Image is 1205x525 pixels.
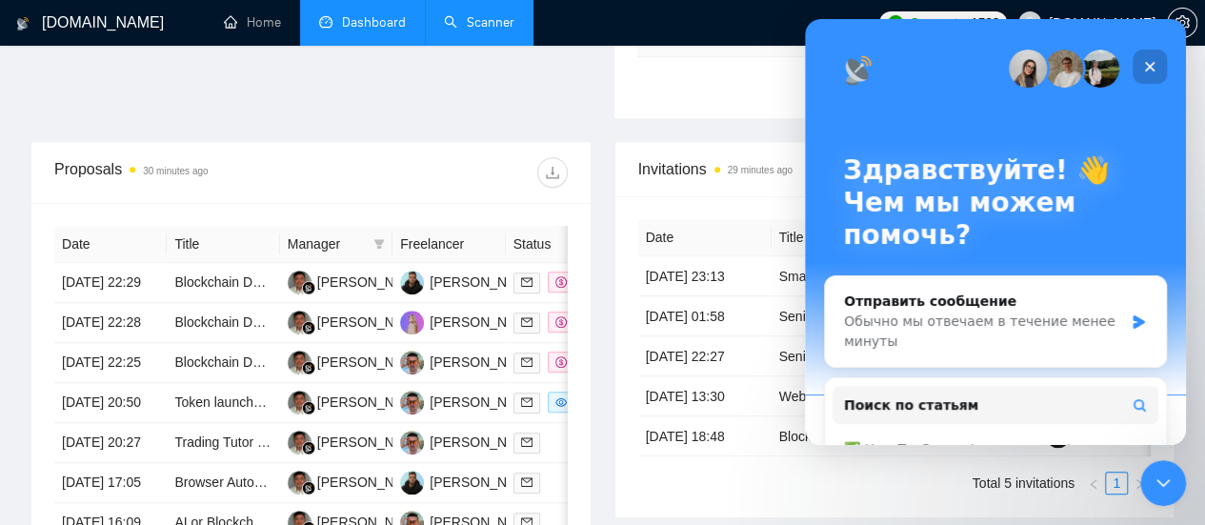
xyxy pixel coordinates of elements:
[638,416,772,456] td: [DATE] 18:48
[1023,16,1036,30] span: user
[1128,472,1151,495] button: right
[54,303,167,343] td: [DATE] 22:28
[373,238,385,250] span: filter
[1088,478,1099,490] span: left
[521,396,532,408] span: mail
[400,394,539,409] a: VB[PERSON_NAME]
[302,441,315,454] img: gigradar-bm.png
[400,271,424,294] img: ES
[779,309,1048,324] a: Senior Blockchain Developer | Staking Expert
[1128,472,1151,495] li: Next Page
[302,281,315,294] img: gigradar-bm.png
[513,233,592,254] span: Status
[638,219,772,256] th: Date
[444,14,514,30] a: searchScanner
[54,423,167,463] td: [DATE] 20:27
[54,263,167,303] td: [DATE] 22:29
[54,343,167,383] td: [DATE] 22:25
[400,273,539,289] a: ES[PERSON_NAME]
[167,423,279,463] td: Trading Tutor Needed
[317,392,427,413] div: [PERSON_NAME]
[288,474,427,489] a: SH[PERSON_NAME]
[174,354,599,370] a: Blockchain Developer Opportunity for Kuverse NFT Marketplace Project
[317,472,427,493] div: [PERSON_NAME]
[1082,472,1105,495] li: Previous Page
[430,472,539,493] div: [PERSON_NAME]
[521,476,532,488] span: mail
[772,296,905,336] td: Senior Blockchain Developer | Staking Expert
[319,15,332,29] span: dashboard
[280,226,392,263] th: Manager
[521,356,532,368] span: mail
[555,316,567,328] span: dollar
[167,226,279,263] th: Title
[302,481,315,495] img: gigradar-bm.png
[224,14,281,30] a: homeHome
[288,271,311,294] img: SH
[1105,472,1128,495] li: 1
[728,165,793,175] time: 29 minutes ago
[779,349,1001,364] a: Senior Blockchain Developer for DEX
[430,352,539,373] div: [PERSON_NAME]
[772,416,905,456] td: Blockchain Developer
[400,434,539,449] a: VB[PERSON_NAME]
[317,312,427,333] div: [PERSON_NAME]
[288,273,427,289] a: SH[PERSON_NAME]
[555,356,567,368] span: dollar
[638,336,772,376] td: [DATE] 22:27
[400,474,539,489] a: ES[PERSON_NAME]
[16,9,30,39] img: logo
[288,391,311,414] img: SH
[772,219,905,256] th: Title
[521,436,532,448] span: mail
[174,475,547,490] a: Browser Automation Platform Needed (Fulltime / Large Project)
[174,314,599,330] a: Blockchain Developer Opportunity for Kuverse NFT Marketplace Project
[167,263,279,303] td: Blockchain Developer Opportunity for Kuverse NFT Marketplace Project
[1134,478,1145,490] span: right
[302,401,315,414] img: gigradar-bm.png
[971,12,999,33] span: 1523
[805,19,1186,445] iframe: Intercom live chat
[400,313,539,329] a: AS[PERSON_NAME]
[638,157,1152,181] span: Invitations
[317,432,427,453] div: [PERSON_NAME]
[288,233,366,254] span: Manager
[328,30,362,65] div: Закрыть
[1167,15,1197,30] a: setting
[779,269,1082,284] a: Smart Contract and Backend Integration Developer
[1167,8,1197,38] button: setting
[174,434,304,450] a: Trading Tutor Needed
[288,313,427,329] a: SH[PERSON_NAME]
[973,472,1074,495] li: Total 5 invitations
[772,376,905,416] td: Web3 Bot Developer for Cryptocurrency Volume Buys
[772,256,905,296] td: Smart Contract and Backend Integration Developer
[430,432,539,453] div: [PERSON_NAME]
[538,165,567,180] span: download
[288,311,311,334] img: SH
[772,336,905,376] td: Senior Blockchain Developer for DEX
[167,463,279,503] td: Browser Automation Platform Needed (Fulltime / Large Project)
[910,12,967,33] span: Connects:
[288,351,311,374] img: SH
[174,274,599,290] a: Blockchain Developer Opportunity for Kuverse NFT Marketplace Project
[288,431,311,454] img: SH
[400,351,424,374] img: VB
[167,303,279,343] td: Blockchain Developer Opportunity for Kuverse NFT Marketplace Project
[1082,472,1105,495] button: left
[288,353,427,369] a: SH[PERSON_NAME]
[430,392,539,413] div: [PERSON_NAME]
[54,383,167,423] td: [DATE] 20:50
[555,276,567,288] span: dollar
[638,256,772,296] td: [DATE] 23:13
[400,353,539,369] a: VB[PERSON_NAME]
